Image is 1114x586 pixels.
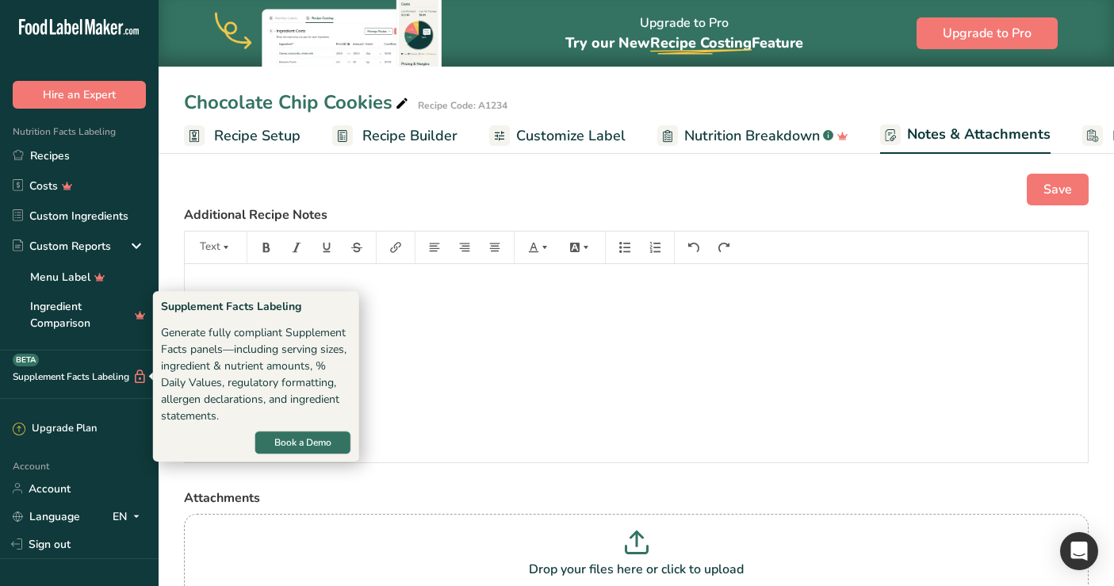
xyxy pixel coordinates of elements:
span: Recipe Setup [214,125,301,147]
span: Try our New Feature [565,33,803,52]
div: Upgrade Plan [13,421,97,437]
div: EN [113,507,146,526]
span: Attachments [184,489,260,507]
button: Book a Demo [255,431,351,454]
div: Chocolate Chip Cookies [184,88,412,117]
a: Notes & Attachments [880,117,1051,155]
div: Upgrade to Pro [565,1,803,67]
a: Nutrition Breakdown [657,118,848,154]
span: Recipe Builder [362,125,457,147]
a: Customize Label [489,118,626,154]
div: Open Intercom Messenger [1060,532,1098,570]
div: Custom Reports [13,238,111,255]
button: Upgrade to Pro [917,17,1058,49]
span: Customize Label [516,125,626,147]
span: Notes & Attachments [907,124,1051,145]
span: Recipe Costing [650,33,752,52]
div: Generate fully compliant Supplement Facts panels—including serving sizes, ingredient & nutrient a... [161,324,351,424]
div: BETA [13,354,39,366]
div: Recipe Code: A1234 [418,98,507,113]
span: Book a Demo [274,435,331,450]
a: Language [13,503,80,530]
span: Upgrade to Pro [943,24,1032,43]
label: Additional Recipe Notes [184,205,1089,224]
a: Recipe Builder [332,118,457,154]
span: Nutrition Breakdown [684,125,820,147]
span: Save [1043,180,1072,199]
p: Drop your files here or click to upload [188,560,1085,579]
button: Hire an Expert [13,81,146,109]
div: Supplement Facts Labeling [161,298,351,315]
a: Recipe Setup [184,118,301,154]
button: Text [192,235,239,260]
button: Save [1027,174,1089,205]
